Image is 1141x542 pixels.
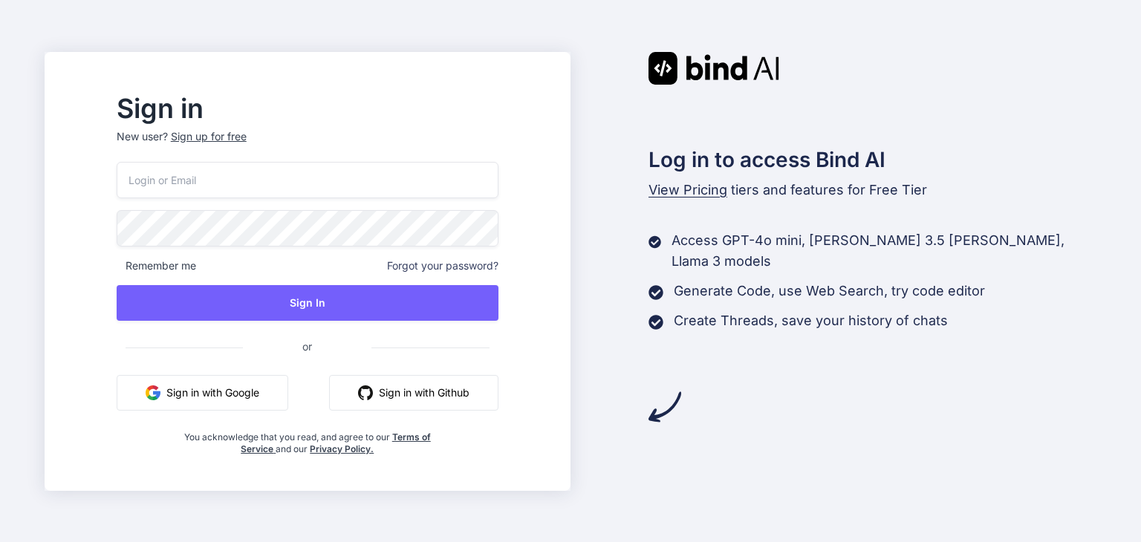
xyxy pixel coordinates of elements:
img: arrow [648,391,681,423]
input: Login or Email [117,162,498,198]
button: Sign In [117,285,498,321]
span: View Pricing [648,182,727,197]
h2: Sign in [117,97,498,120]
h2: Log in to access Bind AI [648,144,1097,175]
div: Sign up for free [171,129,247,144]
span: Remember me [117,258,196,273]
span: Forgot your password? [387,258,498,273]
a: Terms of Service [241,431,431,454]
img: github [358,385,373,400]
p: tiers and features for Free Tier [648,180,1097,200]
img: google [146,385,160,400]
button: Sign in with Google [117,375,288,411]
a: Privacy Policy. [310,443,374,454]
p: Access GPT-4o mini, [PERSON_NAME] 3.5 [PERSON_NAME], Llama 3 models [672,230,1096,272]
div: You acknowledge that you read, and agree to our and our [180,422,435,455]
button: Sign in with Github [329,375,498,411]
p: New user? [117,129,498,162]
img: Bind AI logo [648,52,779,85]
p: Create Threads, save your history of chats [674,310,948,331]
span: or [243,328,371,365]
p: Generate Code, use Web Search, try code editor [674,281,985,301]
